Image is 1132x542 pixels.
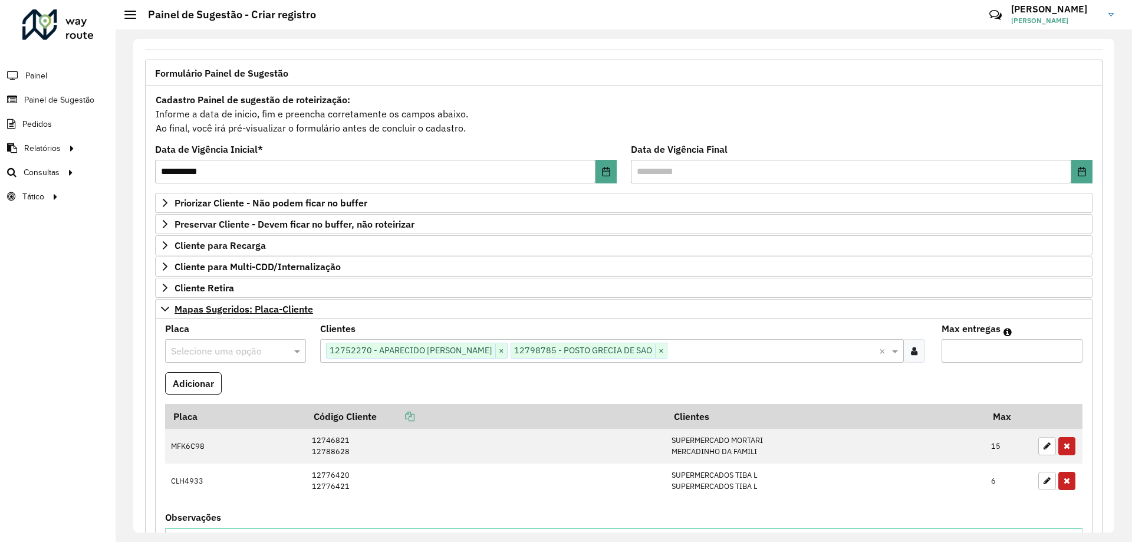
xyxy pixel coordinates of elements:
span: Mapas Sugeridos: Placa-Cliente [175,304,313,314]
button: Choose Date [595,160,617,183]
td: SUPERMERCADOS TIBA L SUPERMERCADOS TIBA L [666,464,985,498]
th: Código Cliente [305,404,665,429]
label: Observações [165,510,221,524]
a: Cliente para Recarga [155,235,1092,255]
span: Consultas [24,166,60,179]
a: Cliente Retira [155,278,1092,298]
h2: Painel de Sugestão - Criar registro [136,8,316,21]
span: × [495,344,507,358]
td: 6 [985,464,1032,498]
label: Data de Vigência Final [631,142,728,156]
a: Priorizar Cliente - Não podem ficar no buffer [155,193,1092,213]
span: Cliente para Recarga [175,241,266,250]
td: 15 [985,429,1032,464]
em: Máximo de clientes que serão colocados na mesma rota com os clientes informados [1003,327,1012,337]
span: Priorizar Cliente - Não podem ficar no buffer [175,198,367,208]
label: Placa [165,321,189,336]
span: Formulário Painel de Sugestão [155,68,288,78]
td: 12776420 12776421 [305,464,665,498]
button: Adicionar [165,372,222,395]
a: Cliente para Multi-CDD/Internalização [155,257,1092,277]
th: Placa [165,404,305,429]
th: Clientes [666,404,985,429]
label: Clientes [320,321,356,336]
span: Preservar Cliente - Devem ficar no buffer, não roteirizar [175,219,414,229]
td: MFK6C98 [165,429,305,464]
span: 12798785 - POSTO GRECIA DE SAO [511,343,655,357]
span: 12752270 - APARECIDO [PERSON_NAME] [327,343,495,357]
span: Painel de Sugestão [24,94,94,106]
strong: Cadastro Painel de sugestão de roteirização: [156,94,350,106]
span: Cliente para Multi-CDD/Internalização [175,262,341,271]
td: CLH4933 [165,464,305,498]
span: × [655,344,667,358]
span: Cliente Retira [175,283,234,293]
button: Choose Date [1071,160,1092,183]
a: Preservar Cliente - Devem ficar no buffer, não roteirizar [155,214,1092,234]
div: Informe a data de inicio, fim e preencha corretamente os campos abaixo. Ao final, você irá pré-vi... [155,92,1092,136]
h3: [PERSON_NAME] [1011,4,1100,15]
td: SUPERMERCADO MORTARI MERCADINHO DA FAMILI [666,429,985,464]
span: Relatórios [24,142,61,155]
td: 12746821 12788628 [305,429,665,464]
label: Data de Vigência Inicial [155,142,263,156]
th: Max [985,404,1032,429]
label: Max entregas [942,321,1001,336]
span: Painel [25,70,47,82]
span: [PERSON_NAME] [1011,15,1100,26]
a: Contato Rápido [983,2,1008,28]
a: Copiar [377,410,414,422]
span: Pedidos [22,118,52,130]
span: Tático [22,190,44,203]
span: Clear all [879,344,889,358]
a: Mapas Sugeridos: Placa-Cliente [155,299,1092,319]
